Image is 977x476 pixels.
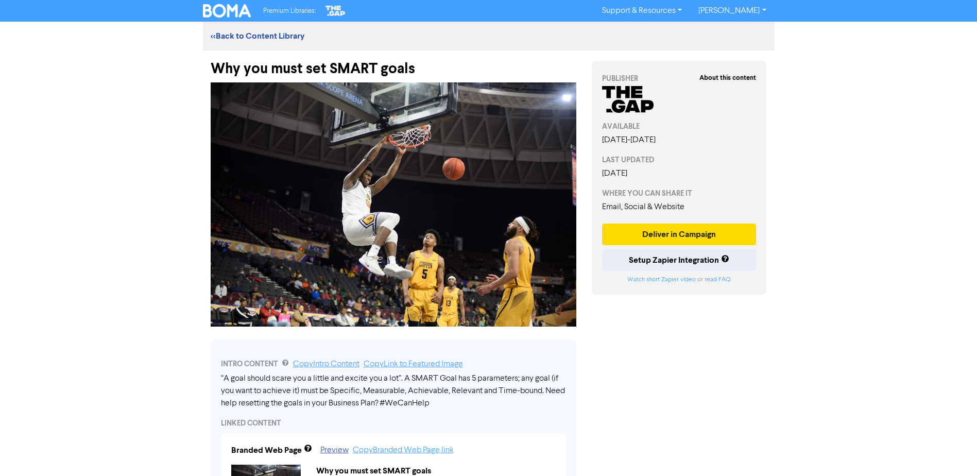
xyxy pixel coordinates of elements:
[705,277,730,283] a: read FAQ
[203,4,251,18] img: BOMA Logo
[602,275,757,284] div: or
[293,360,359,368] a: Copy Intro Content
[602,167,757,180] div: [DATE]
[221,418,566,429] div: LINKED CONTENT
[221,372,566,410] div: “A goal should scare you a little and excite you a lot”. A SMART Goal has 5 parameters; any goal ...
[353,446,454,454] a: Copy Branded Web Page link
[602,121,757,132] div: AVAILABLE
[324,4,347,18] img: The Gap
[690,3,774,19] a: [PERSON_NAME]
[602,134,757,146] div: [DATE] - [DATE]
[221,358,566,370] div: INTRO CONTENT
[602,201,757,213] div: Email, Social & Website
[699,74,756,82] strong: About this content
[925,427,977,476] iframe: Chat Widget
[602,155,757,165] div: LAST UPDATED
[627,277,696,283] a: Watch short Zapier video
[263,8,316,14] span: Premium Libraries:
[594,3,690,19] a: Support & Resources
[602,188,757,199] div: WHERE YOU CAN SHARE IT
[602,73,757,84] div: PUBLISHER
[602,249,757,271] button: Setup Zapier Integration
[211,50,576,77] div: Why you must set SMART goals
[602,224,757,245] button: Deliver in Campaign
[364,360,463,368] a: Copy Link to Featured Image
[320,446,349,454] a: Preview
[231,444,302,456] div: Branded Web Page
[211,31,304,41] a: <<Back to Content Library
